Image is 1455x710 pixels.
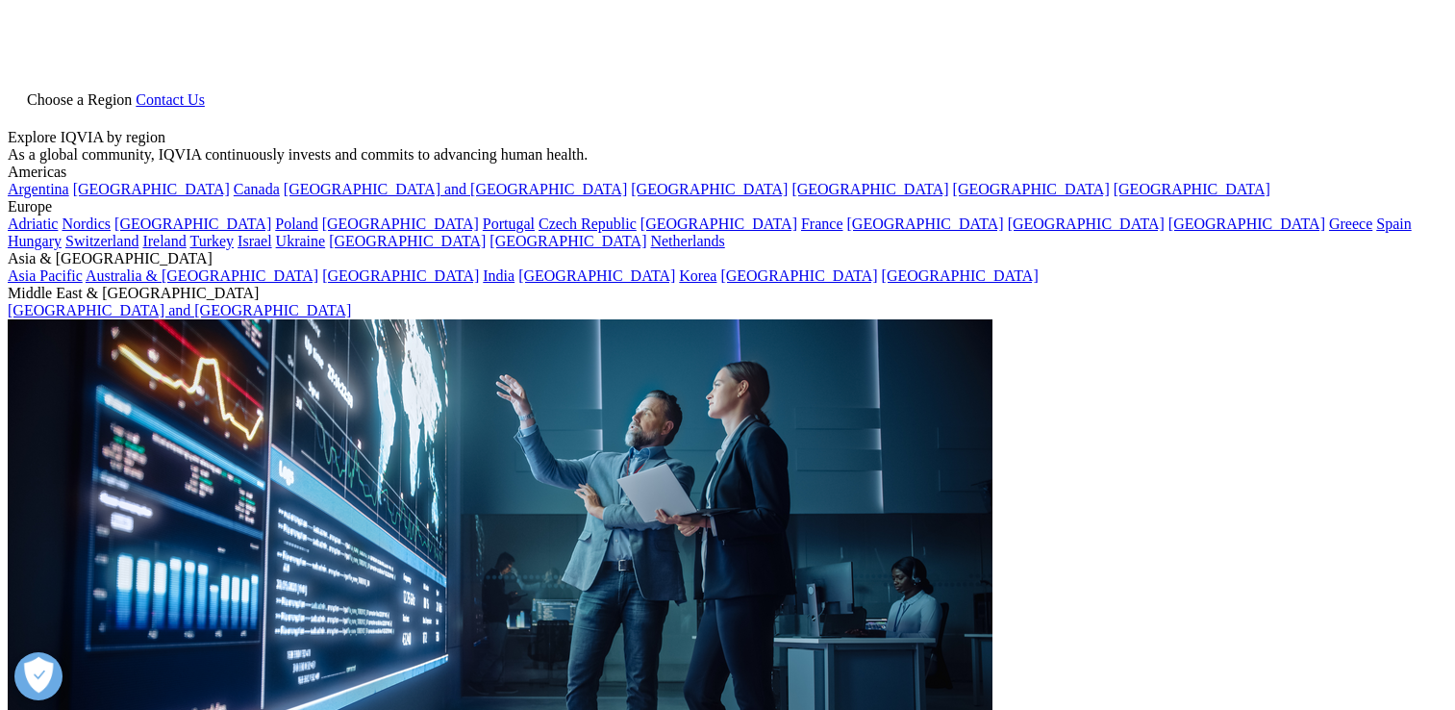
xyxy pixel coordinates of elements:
[136,91,205,108] a: Contact Us
[14,652,63,700] button: Ouvrir le centre de préférences
[518,267,675,284] a: [GEOGRAPHIC_DATA]
[8,216,58,232] a: Adriatic
[631,181,788,197] a: [GEOGRAPHIC_DATA]
[1114,181,1270,197] a: [GEOGRAPHIC_DATA]
[489,233,646,249] a: [GEOGRAPHIC_DATA]
[8,302,351,318] a: [GEOGRAPHIC_DATA] and [GEOGRAPHIC_DATA]
[679,267,716,284] a: Korea
[8,233,62,249] a: Hungary
[1376,216,1411,232] a: Spain
[1329,216,1372,232] a: Greece
[791,181,948,197] a: [GEOGRAPHIC_DATA]
[483,216,535,232] a: Portugal
[142,233,186,249] a: Ireland
[189,233,234,249] a: Turkey
[114,216,271,232] a: [GEOGRAPHIC_DATA]
[284,181,627,197] a: [GEOGRAPHIC_DATA] and [GEOGRAPHIC_DATA]
[86,267,318,284] a: Australia & [GEOGRAPHIC_DATA]
[8,267,83,284] a: Asia Pacific
[720,267,877,284] a: [GEOGRAPHIC_DATA]
[650,233,724,249] a: Netherlands
[329,233,486,249] a: [GEOGRAPHIC_DATA]
[275,216,317,232] a: Poland
[62,216,111,232] a: Nordics
[882,267,1039,284] a: [GEOGRAPHIC_DATA]
[640,216,797,232] a: [GEOGRAPHIC_DATA]
[8,129,1447,146] div: Explore IQVIA by region
[238,233,272,249] a: Israel
[8,198,1447,216] div: Europe
[65,233,138,249] a: Switzerland
[27,91,132,108] span: Choose a Region
[539,216,637,232] a: Czech Republic
[8,285,1447,302] div: Middle East & [GEOGRAPHIC_DATA]
[322,267,479,284] a: [GEOGRAPHIC_DATA]
[8,146,1447,164] div: As a global community, IQVIA continuously invests and commits to advancing human health.
[8,164,1447,181] div: Americas
[847,216,1004,232] a: [GEOGRAPHIC_DATA]
[276,233,326,249] a: Ukraine
[953,181,1110,197] a: [GEOGRAPHIC_DATA]
[1008,216,1165,232] a: [GEOGRAPHIC_DATA]
[8,181,69,197] a: Argentina
[1168,216,1325,232] a: [GEOGRAPHIC_DATA]
[8,250,1447,267] div: Asia & [GEOGRAPHIC_DATA]
[322,216,479,232] a: [GEOGRAPHIC_DATA]
[483,267,514,284] a: India
[801,216,843,232] a: France
[73,181,230,197] a: [GEOGRAPHIC_DATA]
[234,181,280,197] a: Canada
